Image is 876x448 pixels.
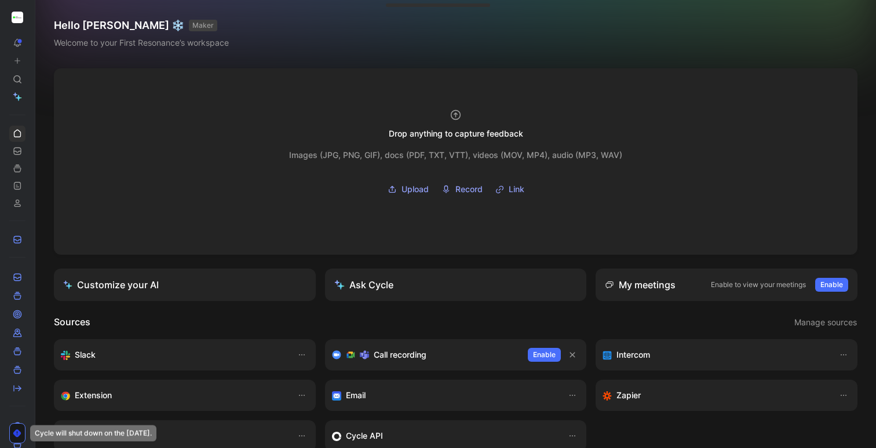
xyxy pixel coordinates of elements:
[61,348,286,362] div: Sync your customers, send feedback and get updates in Slack
[30,425,156,442] div: Cycle will shut down on the [DATE].
[289,148,622,162] div: Images (JPG, PNG, GIF), docs (PDF, TXT, VTT), videos (MOV, MP4), audio (MP3, WAV)
[794,315,857,329] span: Manage sources
[54,36,229,50] div: Welcome to your First Resonance’s workspace
[389,127,523,141] div: Drop anything to capture feedback
[616,348,650,362] h3: Intercom
[63,278,159,292] div: Customize your AI
[711,279,806,291] p: Enable to view your meetings
[533,349,556,361] span: Enable
[616,388,641,402] h3: Zapier
[528,348,561,362] button: Enable
[54,19,229,32] h1: Hello [PERSON_NAME] ❄️
[332,388,557,402] div: Forward emails to your feedback inbox
[9,9,25,25] button: First Resonance
[437,181,487,198] button: Record
[75,388,112,402] h3: Extension
[54,315,90,330] h2: Sources
[334,278,393,292] div: Ask Cycle
[325,269,587,301] button: Ask Cycle
[12,12,23,23] img: First Resonance
[332,429,557,443] div: Sync customers & send feedback from custom sources. Get inspired by our favorite use case
[346,388,366,402] h3: Email
[603,388,827,402] div: Capture feedback from thousands of sources with Zapier (survey results, recordings, sheets, etc).
[815,278,848,292] button: Enable
[61,388,286,402] div: Capture feedback from anywhere on the web
[346,429,383,443] h3: Cycle API
[374,348,426,362] h3: Call recording
[605,278,676,292] div: My meetings
[54,269,316,301] a: Customize your AI
[75,348,96,362] h3: Slack
[402,182,429,196] span: Upload
[794,315,857,330] button: Manage sources
[189,20,217,31] button: MAKER
[491,181,528,198] button: Link
[603,348,827,362] div: Sync your customers, send feedback and get updates in Intercom
[384,181,433,198] button: Upload
[455,182,483,196] span: Record
[332,348,519,362] div: Record & transcribe meetings from Zoom, Meet & Teams.
[820,279,843,291] span: Enable
[509,182,524,196] span: Link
